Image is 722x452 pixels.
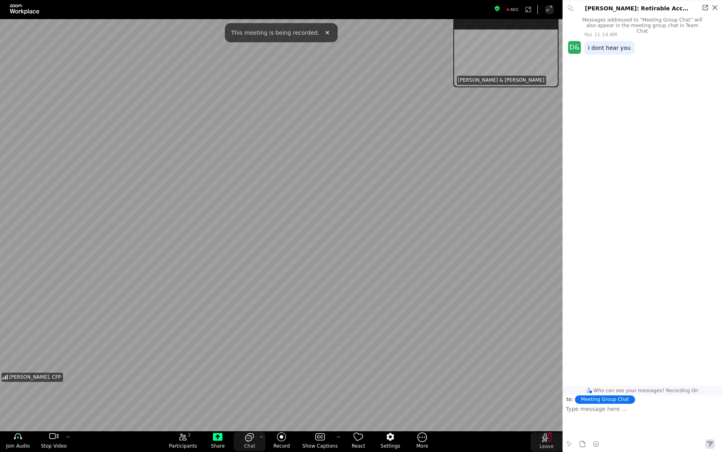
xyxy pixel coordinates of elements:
span: React [352,443,365,449]
button: Show Captions [297,432,342,451]
span: to: [567,395,573,404]
button: Share [202,432,234,451]
button: Pop Out [702,4,708,13]
span: [PERSON_NAME] & [PERSON_NAME] [458,77,544,84]
div: You to Everyone, 11:14 AM, I dont hear you [584,40,712,57]
span: Share [211,443,225,449]
span: You [584,31,592,38]
button: React [342,432,374,451]
button: open the participants list pane,[2] particpants [164,432,202,451]
button: Record [266,432,297,451]
span: Settings [381,443,400,449]
span: Who can see your messages? Recording On [594,386,698,395]
span: Meeting Group Chat [581,397,629,402]
span: Join Audio [6,443,30,449]
span: More [416,443,428,449]
button: stop my video [36,432,72,451]
button: Enter Full Screen [545,5,554,14]
button: More meeting control [406,432,438,451]
button: More options for captions, menu button [334,432,342,442]
span: Participants [169,443,197,449]
div: Recording to cloud [503,5,522,14]
span: 2 [188,432,191,438]
span: Record [273,443,290,449]
button: Chat Settings [258,432,266,442]
button: Leave [531,432,563,452]
i: close [324,29,331,36]
button: Meeting information [494,5,500,14]
button: Close [712,4,718,13]
span: [PERSON_NAME], CFP [9,374,61,381]
span: Show Captions [302,443,338,449]
button: Who can see your messages? Recording On [563,386,722,395]
p: I dont hear you [588,44,631,51]
button: format [566,439,575,449]
button: More video controls [64,432,72,442]
span: Chat [244,443,255,449]
button: Emoji [591,440,601,450]
button: Settings [374,432,406,451]
span: Stop Video [41,443,67,449]
div: Send chat to Meeting Group Chat please select a receiver [575,395,635,404]
span: File Transfer [578,439,587,449]
button: Danny Phillips: Retirable Account Follow-up [566,4,575,13]
span: 11:14 AM [594,31,617,38]
span: This meeting is being recorded. [231,29,319,37]
span: Leave [539,443,554,450]
div: D& [568,41,581,54]
button: Apps Accessing Content in This Meeting [524,5,533,14]
span: [PERSON_NAME]: Retirable Account Follow-up [577,4,700,12]
button: send [705,439,715,449]
div: Chat Message List [563,16,722,386]
div: Messages addressed to “Meeting Group Chat” will also appear in the meeting group chat in Team Chat [564,17,720,28]
button: close the chat panel [234,432,266,451]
